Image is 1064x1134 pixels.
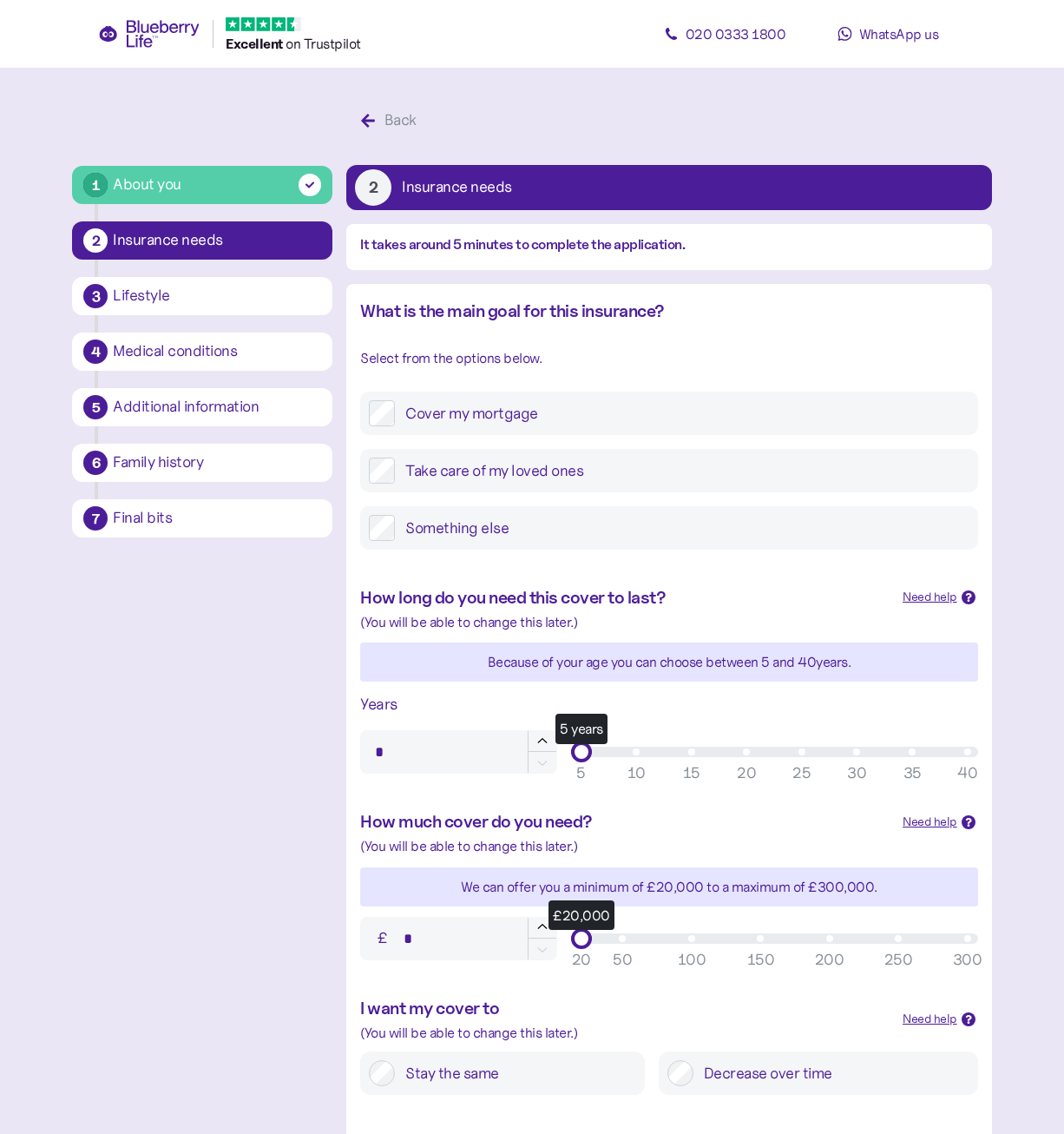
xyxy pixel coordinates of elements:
[576,761,587,785] div: 5
[113,455,321,471] div: Family history
[360,611,977,633] div: (You will be able to change this later.)
[83,228,108,253] div: 2
[360,1022,889,1044] div: (You will be able to change this later.)
[360,995,889,1022] div: I want my cover to
[72,444,332,482] button: 6Family history
[346,165,991,210] button: 2Insurance needs
[686,25,786,43] span: 020 0333 1800
[613,948,632,972] div: 50
[395,458,969,484] label: Take care of my loved ones
[395,515,969,541] label: Something else
[72,166,332,204] button: 1About you
[360,692,977,716] div: Years
[953,948,982,972] div: 300
[395,400,969,426] label: Cover my mortgage
[113,288,321,304] div: Lifestyle
[957,761,977,785] div: 40
[384,109,417,132] div: Back
[355,169,391,206] div: 2
[286,35,361,52] span: on Trustpilot
[83,173,108,197] div: 1
[360,876,977,898] div: We can offer you a minimum of £20,000 to a maximum of £ 300,000 .
[903,813,957,832] div: Need help
[647,16,803,51] a: 020 0333 1800
[747,948,775,972] div: 150
[847,761,866,785] div: 30
[113,173,181,196] div: About you
[884,948,913,972] div: 250
[346,102,436,139] button: Back
[903,761,922,785] div: 35
[402,180,512,195] div: Insurance needs
[572,948,591,972] div: 20
[83,395,108,419] div: 5
[72,388,332,426] button: 5Additional information
[683,761,700,785] div: 15
[113,399,321,415] div: Additional information
[792,761,811,785] div: 25
[72,277,332,315] button: 3Lifestyle
[113,344,321,359] div: Medical conditions
[815,948,844,972] div: 200
[360,234,977,256] div: It takes around 5 minutes to complete the application.
[360,347,977,369] div: Select from the options below.
[72,221,332,260] button: 2Insurance needs
[627,761,646,785] div: 10
[903,588,957,607] div: Need help
[360,651,977,673] div: Because of your age you can choose between 5 and 40 years.
[83,284,108,308] div: 3
[810,16,966,51] a: WhatsApp us
[737,761,756,785] div: 20
[360,584,889,611] div: How long do you need this cover to last?
[226,35,286,52] span: Excellent ️
[72,333,332,371] button: 4Medical conditions
[360,298,977,325] div: What is the main goal for this insurance?
[678,948,706,972] div: 100
[113,511,321,526] div: Final bits
[360,808,889,835] div: How much cover do you need?
[903,1010,957,1029] div: Need help
[693,1060,969,1086] label: Decrease over time
[83,506,108,531] div: 7
[360,835,977,857] div: (You will be able to change this later.)
[83,340,108,364] div: 4
[859,25,939,43] span: WhatsApp us
[83,451,108,475] div: 6
[395,1060,635,1086] label: Stay the same
[72,499,332,537] button: 7Final bits
[113,233,321,248] div: Insurance needs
